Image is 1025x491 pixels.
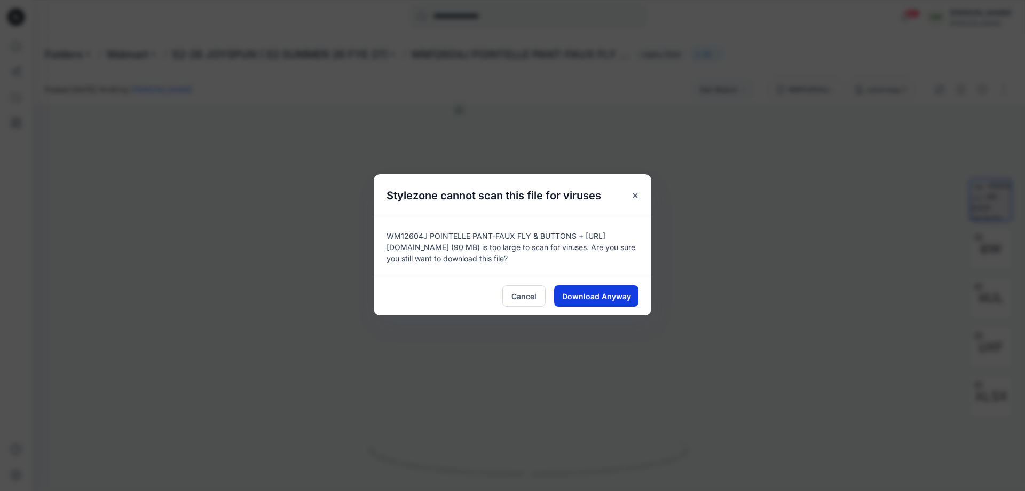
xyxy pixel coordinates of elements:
button: Download Anyway [554,285,638,307]
span: Download Anyway [562,291,631,302]
button: Close [626,186,645,205]
button: Cancel [502,285,546,307]
h5: Stylezone cannot scan this file for viruses [374,174,614,217]
div: WM12604J POINTELLE PANT-FAUX FLY & BUTTONS + [URL][DOMAIN_NAME] (90 MB) is too large to scan for ... [374,217,651,277]
span: Cancel [511,291,537,302]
